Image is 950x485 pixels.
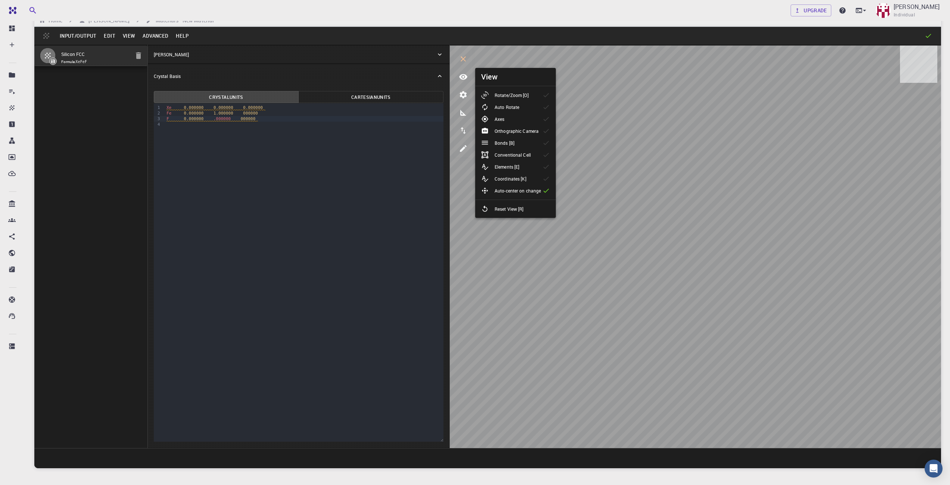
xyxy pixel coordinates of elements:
[241,116,256,121] span: 000000
[214,116,231,121] span: .000000
[6,7,16,14] img: logo
[154,116,161,122] div: 3
[495,140,514,146] p: Bonds [B]
[495,187,541,194] p: Auto-center on change
[791,4,831,16] a: Upgrade
[154,110,161,116] div: 2
[172,30,192,42] button: Help
[243,105,263,110] span: 0.000000
[154,91,299,103] button: CrystalUnits
[495,128,539,134] p: Orthographic Camera
[214,105,233,110] span: 0.000000
[56,30,100,42] button: Input/Output
[925,460,943,478] div: Open Intercom Messenger
[481,71,498,83] h6: View
[184,105,204,110] span: 0.000000
[184,116,204,121] span: 0.000000
[154,51,189,58] p: [PERSON_NAME]
[298,91,443,103] button: CartesianUnits
[214,111,233,116] span: 1.000000
[243,111,258,116] span: 000000
[166,111,171,116] span: Fe
[495,116,504,122] p: Axes
[495,175,526,182] p: Coordinates [K]
[119,30,139,42] button: View
[154,105,161,110] div: 1
[166,105,171,110] span: Xe
[148,46,450,63] div: [PERSON_NAME]
[495,92,529,98] p: Rotate/Zoom [O]
[495,151,531,158] p: Conventional Cell
[100,30,119,42] button: Edit
[139,30,172,42] button: Advanced
[16,5,43,12] span: Support
[495,104,519,110] p: Auto Rotate
[184,111,204,116] span: 0.000000
[876,3,891,18] img: Ishan
[166,116,169,121] span: F
[495,163,519,170] p: Elements [E]
[61,59,130,65] span: Formula:
[148,64,450,88] div: Crystal Basis
[76,60,87,64] code: XeFeF
[154,122,161,127] div: 4
[894,11,915,19] span: Individual
[154,73,181,79] p: Crystal Basis
[894,2,940,11] p: [PERSON_NAME]
[495,206,524,212] p: Reset View [R]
